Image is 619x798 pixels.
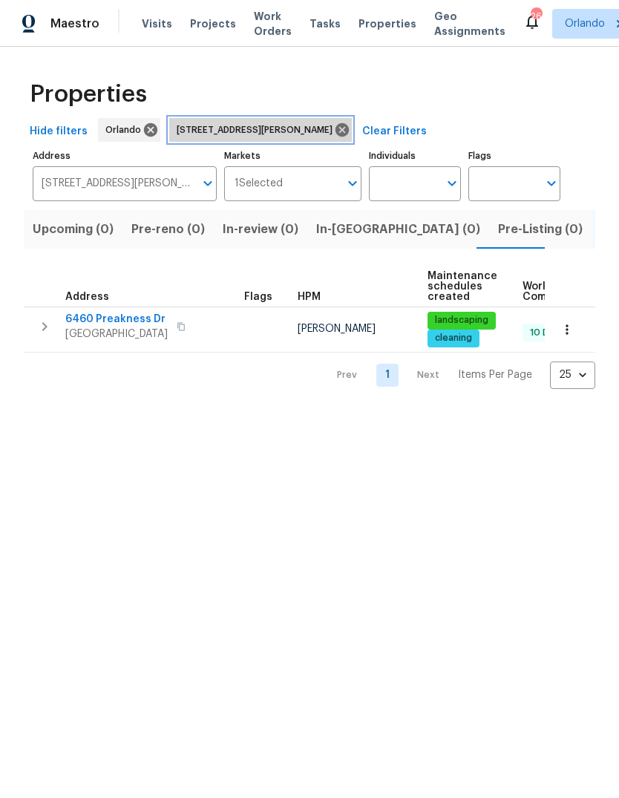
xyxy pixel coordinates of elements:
span: Visits [142,16,172,31]
span: cleaning [429,332,478,344]
p: Items Per Page [458,367,532,382]
span: 10 Done [524,327,571,339]
span: In-[GEOGRAPHIC_DATA] (0) [316,219,480,240]
button: Clear Filters [356,118,433,145]
a: Goto page 1 [376,364,399,387]
button: Open [541,173,562,194]
button: Open [442,173,462,194]
span: Hide filters [30,122,88,141]
span: [PERSON_NAME] [298,324,376,334]
span: [GEOGRAPHIC_DATA] [65,327,168,341]
span: [STREET_ADDRESS][PERSON_NAME] [177,122,338,137]
span: 1 Selected [235,177,283,190]
span: Work Order Completion [523,281,616,302]
button: Open [197,173,218,194]
span: Orlando [565,16,605,31]
div: 25 [550,356,595,394]
span: Address [65,292,109,302]
label: Markets [224,151,362,160]
label: Address [33,151,217,160]
span: Tasks [309,19,341,29]
button: Hide filters [24,118,94,145]
span: Maestro [50,16,99,31]
span: Maintenance schedules created [428,271,497,302]
span: In-review (0) [223,219,298,240]
nav: Pagination Navigation [323,362,595,389]
div: [STREET_ADDRESS][PERSON_NAME] [169,118,352,142]
button: Open [342,173,363,194]
span: HPM [298,292,321,302]
span: Flags [244,292,272,302]
span: Geo Assignments [434,9,505,39]
span: 6460 Preakness Dr [65,312,168,327]
label: Flags [468,151,560,160]
label: Individuals [369,151,461,160]
div: Orlando [98,118,160,142]
span: Work Orders [254,9,292,39]
span: Projects [190,16,236,31]
span: Clear Filters [362,122,427,141]
span: Pre-reno (0) [131,219,205,240]
div: 26 [531,9,541,24]
span: Upcoming (0) [33,219,114,240]
span: Properties [30,87,147,102]
span: Properties [358,16,416,31]
span: Pre-Listing (0) [498,219,583,240]
span: landscaping [429,314,494,327]
span: Orlando [105,122,147,137]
